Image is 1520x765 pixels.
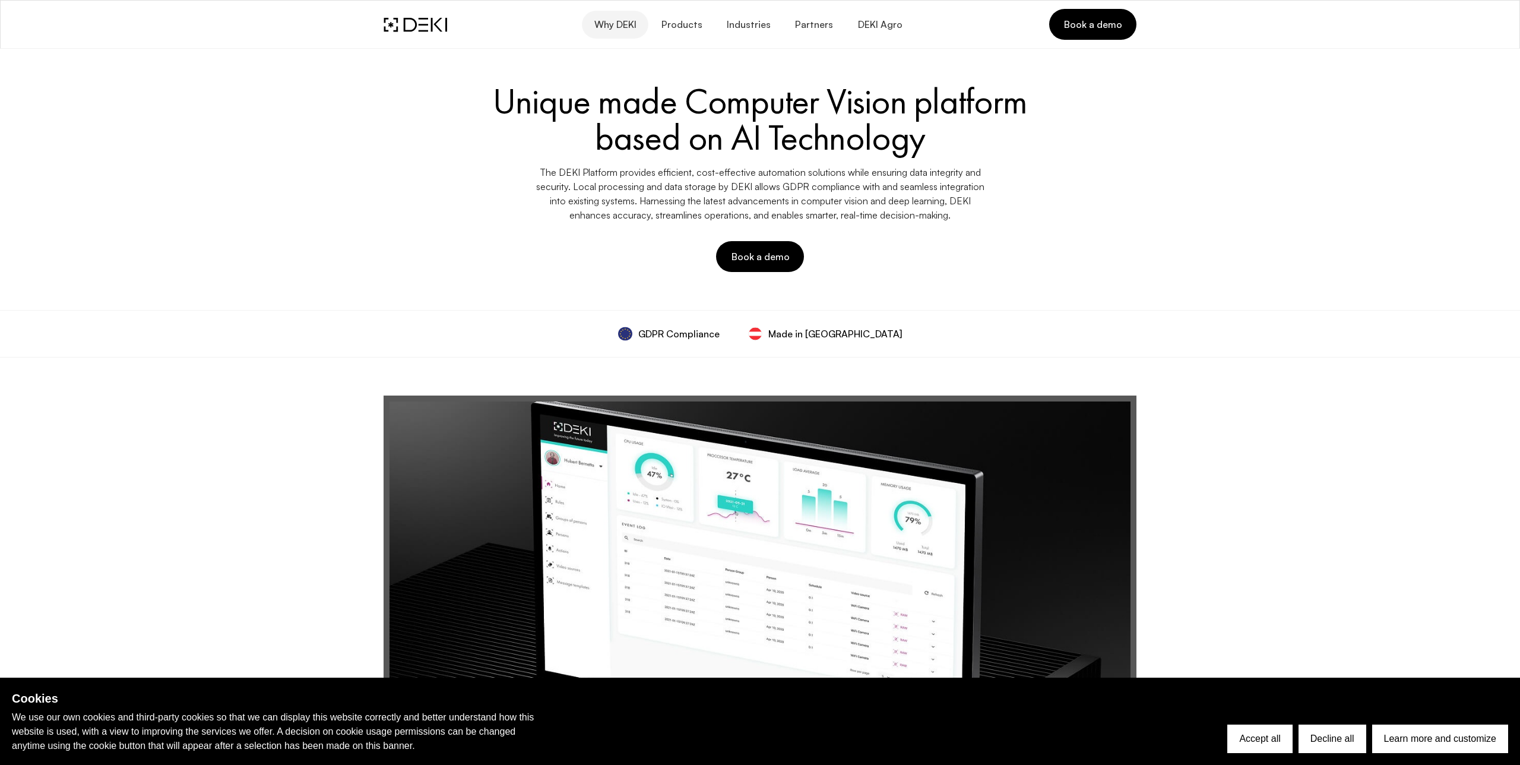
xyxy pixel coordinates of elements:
span: GDPR Compliance [638,327,720,341]
button: Why DEKI [582,11,648,39]
p: The DEKI Platform provides efficient, cost-effective automation solutions while ensuring data int... [528,165,992,222]
span: Products [660,19,702,30]
span: Industries [726,19,771,30]
span: Partners [794,19,833,30]
h1: Unique made Computer Vision platform based on AI Technology [384,83,1136,156]
img: svg%3e [748,327,762,341]
button: Industries [714,11,783,39]
a: DEKI Agro [845,11,914,39]
span: Why DEKI [594,19,636,30]
button: Products [648,11,714,39]
h2: Cookies [12,690,546,707]
span: Book a demo [730,250,789,263]
button: Book a demo [716,241,803,272]
a: Book a demo [1049,9,1136,40]
span: Book a demo [1063,18,1122,31]
img: DEKI Logo [384,17,447,32]
img: GDPR_Compliance.Dbdrw_P_.svg [618,327,632,341]
button: Accept all [1227,725,1292,753]
button: Learn more and customize [1372,725,1508,753]
p: We use our own cookies and third-party cookies so that we can display this website correctly and ... [12,710,546,753]
button: Decline all [1299,725,1366,753]
span: DEKI Agro [857,19,902,30]
a: Partners [783,11,845,39]
span: Made in [GEOGRAPHIC_DATA] [768,327,902,341]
